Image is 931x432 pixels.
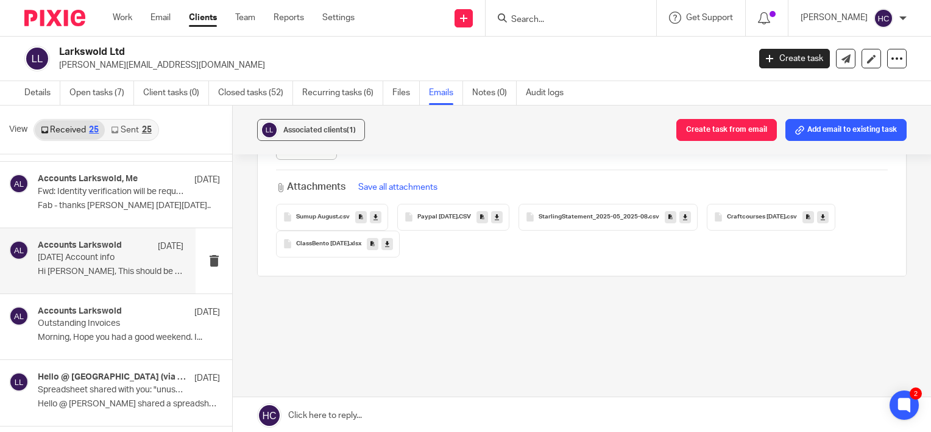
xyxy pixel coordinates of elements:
[38,306,122,317] h4: Accounts Larkswold
[910,387,922,400] div: 2
[9,372,29,392] img: svg%3E
[89,126,99,134] div: 25
[392,81,420,105] a: Files
[274,12,304,24] a: Reports
[38,240,122,251] h4: Accounts Larkswold
[35,120,105,140] a: Received25
[276,180,345,194] h3: Attachments
[526,81,573,105] a: Audit logs
[707,204,835,231] button: Craftcourses [DATE].csv
[801,12,868,24] p: [PERSON_NAME]
[759,49,830,68] a: Create task
[38,333,220,343] p: Morning, Hope you had a good weekend. I...
[519,204,698,231] button: StarlingStatement_2025-05_2025-08.csv
[539,214,648,221] span: StarlingStatement_2025-05_2025-08
[194,174,220,186] p: [DATE]
[24,81,60,105] a: Details
[38,372,188,383] h4: Hello @ [GEOGRAPHIC_DATA] (via Google Sheets)
[355,181,441,194] button: Save all attachments
[276,204,388,231] button: Sumup August.csv
[150,12,171,24] a: Email
[686,13,733,22] span: Get Support
[69,81,134,105] a: Open tasks (7)
[347,126,356,134] span: (1)
[142,126,152,134] div: 25
[189,12,217,24] a: Clients
[38,187,183,197] p: Fwd: Identity verification will be required from [DATE]
[105,120,157,140] a: Sent25
[260,121,278,139] img: svg%3E
[194,306,220,319] p: [DATE]
[397,204,509,231] button: Paypal [DATE].CSV
[785,214,797,221] span: .csv
[338,214,350,221] span: .csv
[9,174,29,193] img: svg%3E
[296,214,338,221] span: Sumup August
[235,12,255,24] a: Team
[38,399,220,409] p: Hello @ [PERSON_NAME] shared a spreadsheet Hello...
[24,10,85,26] img: Pixie
[676,119,777,141] button: Create task from email
[257,119,365,141] button: Associated clients(1)
[417,214,458,221] span: Paypal [DATE]
[158,240,183,253] p: [DATE]
[874,9,893,28] img: svg%3E
[727,214,785,221] span: Craftcourses [DATE]
[429,81,463,105] a: Emails
[38,385,183,395] p: Spreadsheet shared with you: "unused gift cards [DATE]-aug"
[9,306,29,326] img: svg%3E
[24,46,50,71] img: svg%3E
[38,319,183,329] p: Outstanding Invoices
[349,240,361,248] span: .xlsx
[648,214,659,221] span: .csv
[38,174,138,184] h4: Accounts Larkswold, Me
[38,267,183,277] p: Hi [PERSON_NAME], This should be everything you need. ...
[218,81,293,105] a: Closed tasks (52)
[458,214,471,221] span: .CSV
[113,12,132,24] a: Work
[38,201,220,211] p: Fab - thanks [PERSON_NAME] [DATE][DATE]..
[322,12,355,24] a: Settings
[59,59,741,71] p: [PERSON_NAME][EMAIL_ADDRESS][DOMAIN_NAME]
[302,81,383,105] a: Recurring tasks (6)
[283,126,356,134] span: Associated clients
[143,81,209,105] a: Client tasks (0)
[785,119,907,141] button: Add email to existing task
[194,372,220,384] p: [DATE]
[276,231,400,257] button: ClassBento [DATE].xlsx
[59,46,604,59] h2: Larkswold Ltd
[9,240,29,260] img: svg%3E
[472,81,517,105] a: Notes (0)
[38,253,154,263] p: [DATE] Account info
[9,123,27,136] span: View
[510,15,620,26] input: Search
[296,240,349,248] span: ClassBento [DATE]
